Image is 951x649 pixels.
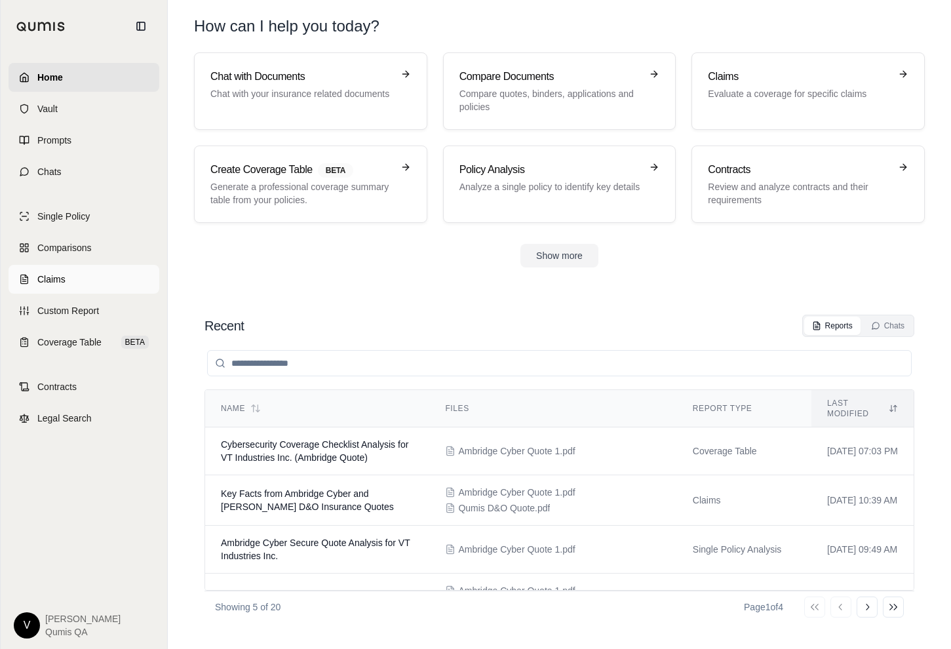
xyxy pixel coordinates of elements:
[221,439,408,463] span: Cybersecurity Coverage Checklist Analysis for VT Industries Inc. (Ambridge Quote)
[863,317,912,335] button: Chats
[37,71,63,84] span: Home
[459,69,642,85] h3: Compare Documents
[443,146,676,223] a: Policy AnalysisAnalyze a single policy to identify key details
[520,244,598,267] button: Show more
[677,427,811,475] td: Coverage Table
[121,336,149,349] span: BETA
[459,180,642,193] p: Analyze a single policy to identify key details
[37,210,90,223] span: Single Policy
[691,146,925,223] a: ContractsReview and analyze contracts and their requirements
[458,543,575,556] span: Ambridge Cyber Quote 1.pdf
[458,486,575,499] span: Ambridge Cyber Quote 1.pdf
[194,16,925,37] h1: How can I help you today?
[45,612,121,625] span: [PERSON_NAME]
[458,444,575,458] span: Ambridge Cyber Quote 1.pdf
[708,87,890,100] p: Evaluate a coverage for specific claims
[9,63,159,92] a: Home
[9,157,159,186] a: Chats
[37,134,71,147] span: Prompts
[204,317,244,335] h2: Recent
[194,52,427,130] a: Chat with DocumentsChat with your insurance related documents
[221,488,394,512] span: Key Facts from Ambridge Cyber and Hudson D&O Insurance Quotes
[443,52,676,130] a: Compare DocumentsCompare quotes, binders, applications and policies
[677,526,811,574] td: Single Policy Analysis
[37,304,99,317] span: Custom Report
[827,398,898,419] div: Last modified
[318,163,353,178] span: BETA
[9,404,159,433] a: Legal Search
[708,180,890,206] p: Review and analyze contracts and their requirements
[194,146,427,223] a: Create Coverage TableBETAGenerate a professional coverage summary table from your policies.
[459,87,642,113] p: Compare quotes, binders, applications and policies
[744,600,783,614] div: Page 1 of 4
[45,625,121,639] span: Qumis QA
[812,321,853,331] div: Reports
[811,526,914,574] td: [DATE] 09:49 AM
[691,52,925,130] a: ClaimsEvaluate a coverage for specific claims
[37,102,58,115] span: Vault
[130,16,151,37] button: Collapse sidebar
[37,412,92,425] span: Legal Search
[9,126,159,155] a: Prompts
[210,162,393,178] h3: Create Coverage Table
[9,202,159,231] a: Single Policy
[811,574,914,645] td: [DATE] 03:01 PM
[9,296,159,325] a: Custom Report
[16,22,66,31] img: Qumis Logo
[9,233,159,262] a: Comparisons
[804,317,861,335] button: Reports
[9,372,159,401] a: Contracts
[708,69,890,85] h3: Claims
[37,336,102,349] span: Coverage Table
[677,475,811,526] td: Claims
[37,165,62,178] span: Chats
[458,501,550,515] span: Qumis D&O Quote.pdf
[14,612,40,639] div: V
[811,475,914,526] td: [DATE] 10:39 AM
[9,94,159,123] a: Vault
[708,162,890,178] h3: Contracts
[210,69,393,85] h3: Chat with Documents
[221,403,414,414] div: Name
[215,600,281,614] p: Showing 5 of 20
[37,241,91,254] span: Comparisons
[210,87,393,100] p: Chat with your insurance related documents
[459,162,642,178] h3: Policy Analysis
[210,180,393,206] p: Generate a professional coverage summary table from your policies.
[677,390,811,427] th: Report Type
[9,265,159,294] a: Claims
[458,584,575,597] span: Ambridge Cyber Quote 1.pdf
[677,574,811,645] td: Policies Compare
[37,273,66,286] span: Claims
[221,538,410,561] span: Ambridge Cyber Secure Quote Analysis for VT Industries Inc.
[871,321,904,331] div: Chats
[429,390,676,427] th: Files
[811,427,914,475] td: [DATE] 07:03 PM
[37,380,77,393] span: Contracts
[9,328,159,357] a: Coverage TableBETA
